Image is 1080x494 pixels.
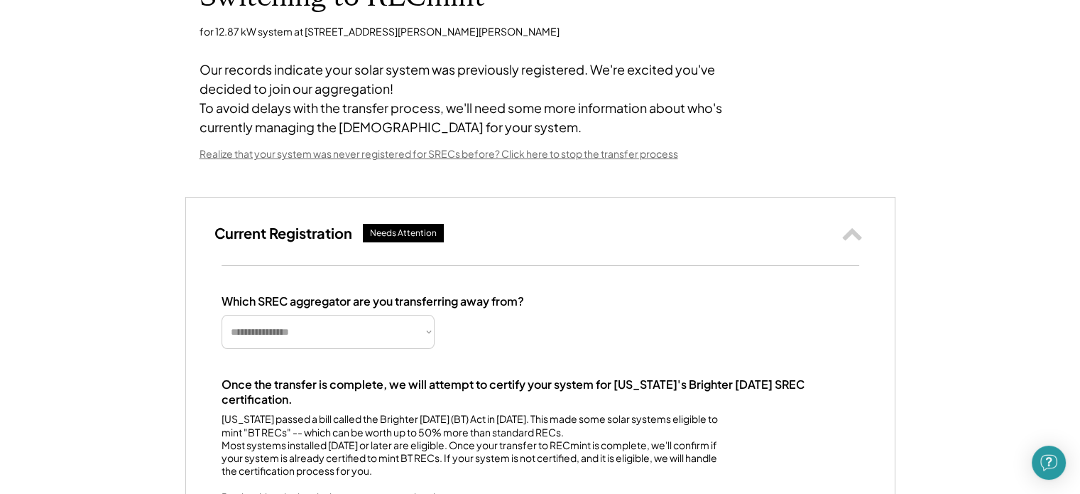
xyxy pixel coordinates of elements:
div: Realize that your system was never registered for SRECs before? Click here to stop the transfer p... [200,147,678,161]
div: Needs Attention [370,227,437,240]
h3: Current Registration [214,224,352,242]
div: Open Intercom Messenger [1032,446,1066,480]
div: for 12.87 kW system at [STREET_ADDRESS][PERSON_NAME][PERSON_NAME] [200,25,560,39]
div: Our records indicate your solar system was previously registered. We're excited you've decided to... [200,60,768,136]
div: Once the transfer is complete, we will attempt to certify your system for [US_STATE]'s Brighter [... [222,377,859,407]
div: Which SREC aggregator are you transferring away from? [222,294,524,309]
